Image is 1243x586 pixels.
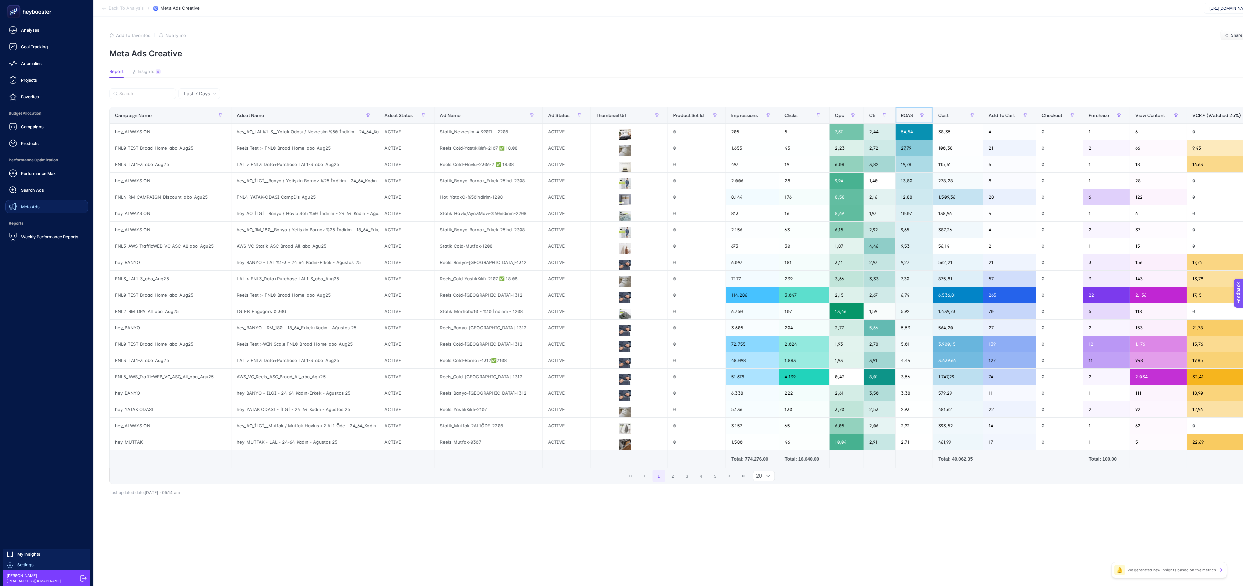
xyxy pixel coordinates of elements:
[21,234,78,239] span: Weekly Performance Reports
[779,287,829,303] div: 3.047
[983,205,1036,221] div: 4
[864,222,895,238] div: 2,92
[110,254,231,270] div: hey_BANYO
[726,222,779,238] div: 2.156
[668,238,726,254] div: 0
[543,140,590,156] div: ACTIVE
[5,183,88,197] a: Search Ads
[983,222,1036,238] div: 4
[933,271,983,287] div: 875,81
[896,140,933,156] div: 27,79
[1135,113,1165,118] span: View Content
[933,205,983,221] div: 138,96
[779,156,829,172] div: 19
[835,113,844,118] span: Cpc
[983,254,1036,270] div: 21
[726,320,779,336] div: 3.605
[109,33,150,38] button: Add to favorites
[668,124,726,140] div: 0
[668,287,726,303] div: 0
[543,124,590,140] div: ACTIVE
[231,254,379,270] div: hey_BANYO - LAL %1-3 - 24_64_Kadın-Erkek - Ağustos 25
[933,124,983,140] div: 38,35
[983,238,1036,254] div: 2
[5,167,88,180] a: Performance Max
[5,200,88,213] a: Meta Ads
[5,217,88,230] span: Reports
[434,320,542,336] div: Reels_Banyo-[GEOGRAPHIC_DATA]-1312
[379,124,434,140] div: ACTIVE
[231,124,379,140] div: hey_AO_LAL%1-3__Yatak Odası / Nevresim %50 İndirim - 24_64_Kadın - Ağustos 25
[779,205,829,221] div: 16
[1036,189,1083,205] div: 0
[237,113,264,118] span: Adset Name
[830,271,863,287] div: 3,66
[896,222,933,238] div: 9,65
[1083,287,1130,303] div: 22
[1036,254,1083,270] div: 0
[548,113,569,118] span: Ad Status
[5,120,88,133] a: Campaigns
[1192,113,1241,118] span: VCR% (Watched 25%)
[434,156,542,172] div: Reels_Cold-Havlu-2306-2 ✅ 18.08
[830,303,863,319] div: 13,46
[1130,156,1186,172] div: 18
[379,140,434,156] div: ACTIVE
[434,254,542,270] div: Reels_Banyo-[GEOGRAPHIC_DATA]-1312
[1036,222,1083,238] div: 0
[110,156,231,172] div: FNL3_LAL1-3_abo_Aug25
[933,140,983,156] div: 100,38
[110,336,231,352] div: FNL0_TEST_Broad_Home_abo_Aug25
[933,222,983,238] div: 387,26
[1083,140,1130,156] div: 2
[864,254,895,270] div: 2,97
[983,189,1036,205] div: 28
[723,470,736,482] button: Next Page
[1130,254,1186,270] div: 156
[110,303,231,319] div: FNL2_RM_DPA_All_abo_Aug25
[110,287,231,303] div: FNL0_TEST_Broad_Home_abo_Aug25
[434,140,542,156] div: Reels_Cold-YastıkKılıfı-2107 ✅ 18.08
[21,141,39,146] span: Products
[231,303,379,319] div: IG_FB_Engagers_0_30G
[983,140,1036,156] div: 21
[1130,303,1186,319] div: 118
[21,171,56,176] span: Performance Max
[896,303,933,319] div: 5,92
[779,124,829,140] div: 5
[1083,303,1130,319] div: 5
[17,551,40,557] span: My Insights
[3,559,90,570] a: Settings
[830,156,863,172] div: 6,08
[779,222,829,238] div: 63
[1130,205,1186,221] div: 6
[673,113,704,118] span: Product Set Id
[379,222,434,238] div: ACTIVE
[668,303,726,319] div: 0
[543,222,590,238] div: ACTIVE
[1036,205,1083,221] div: 0
[4,2,25,7] span: Feedback
[384,113,413,118] span: Adset Status
[779,254,829,270] div: 181
[1130,222,1186,238] div: 37
[440,113,460,118] span: Ad Name
[110,320,231,336] div: hey_BANYO
[753,471,762,481] span: Rows per page
[1083,271,1130,287] div: 3
[896,173,933,189] div: 13,80
[1083,222,1130,238] div: 2
[1036,238,1083,254] div: 0
[726,254,779,270] div: 6.097
[110,271,231,287] div: FNL3_LAL1-3_abo_Aug25
[933,156,983,172] div: 115,61
[379,238,434,254] div: ACTIVE
[543,189,590,205] div: ACTIVE
[668,140,726,156] div: 0
[379,254,434,270] div: ACTIVE
[653,470,665,482] button: 1
[379,336,434,352] div: ACTIVE
[21,27,39,33] span: Analyses
[1083,124,1130,140] div: 1
[5,153,88,167] span: Performance Optimization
